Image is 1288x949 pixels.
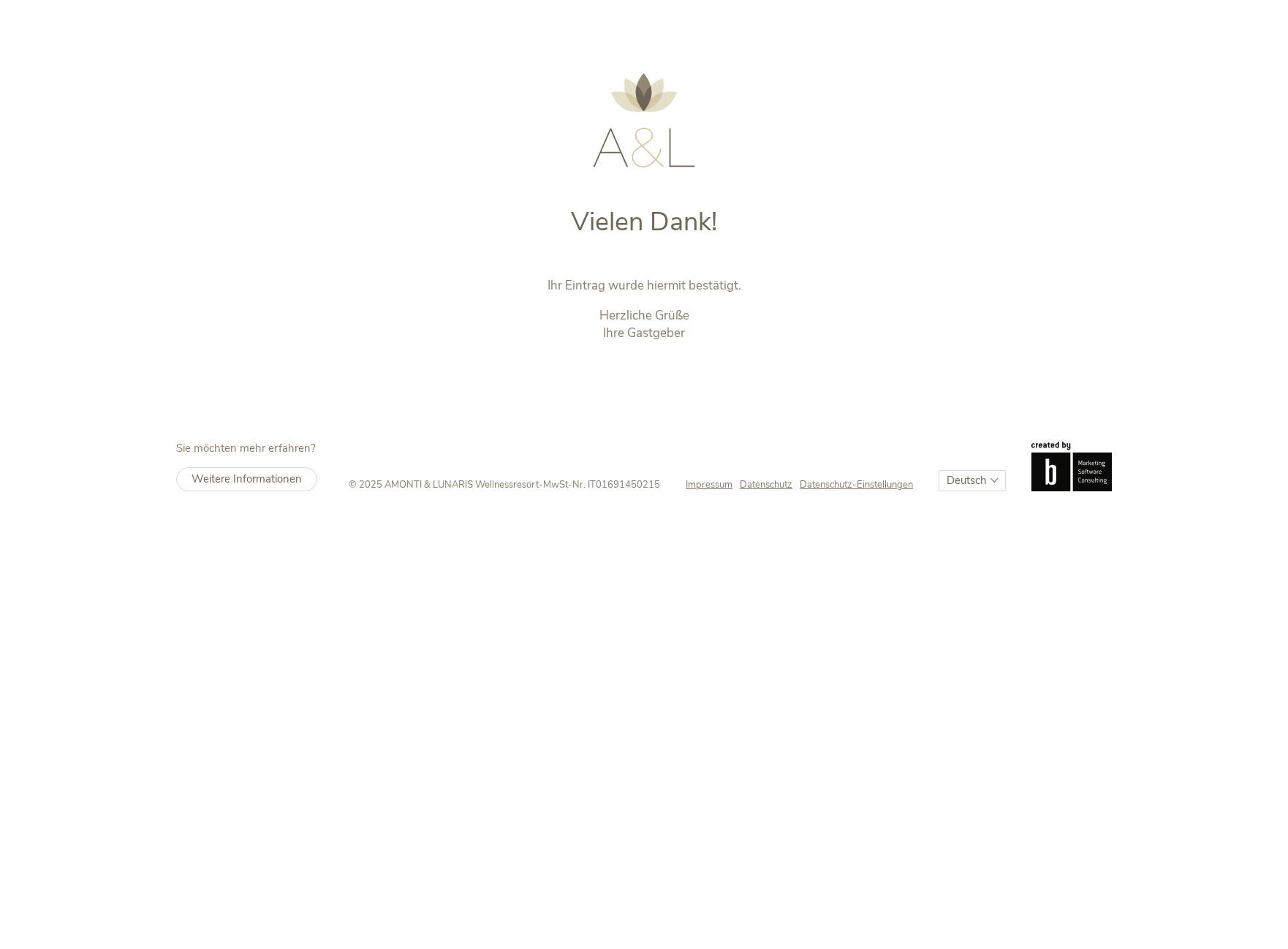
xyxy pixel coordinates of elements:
[349,478,539,491] span: © 2025 AMONTI & LUNARIS Wellnessresort
[1031,442,1112,491] img: Brandnamic GmbH | Leading Hospitality Solutions
[339,277,950,295] p: Ihr Eintrag wurde hiermit bestätigt.
[539,478,543,491] span: -
[571,204,717,240] span: Vielen Dank!
[740,478,800,491] a: Datenschutz
[543,478,660,491] span: MwSt-Nr. IT01691450215
[176,441,316,455] span: Sie möchten mehr erfahren?
[740,478,792,491] span: Datenschutz
[800,478,913,491] a: Datenschutz-Einstellungen
[593,73,695,167] img: AMONTI & LUNARIS Wellnessresort
[339,307,950,342] p: Herzliche Grüße Ihre Gastgeber
[686,478,740,491] a: Impressum
[192,472,302,486] span: Weitere Informationen
[686,478,732,491] span: Impressum
[176,467,317,491] a: Weitere Informationen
